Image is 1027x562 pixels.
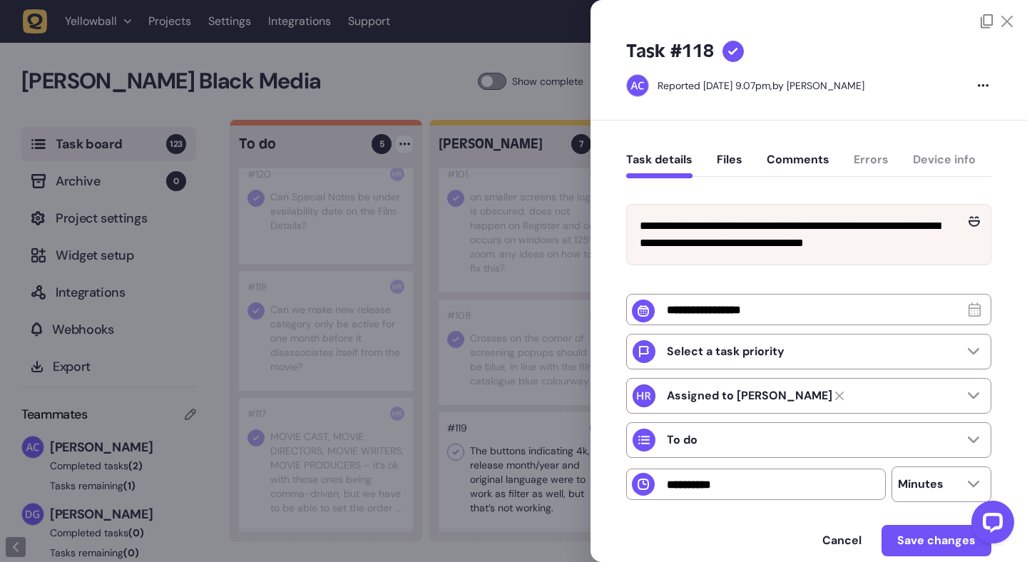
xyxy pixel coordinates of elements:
h5: Task #118 [626,40,714,63]
img: Ameet Chohan [627,75,648,96]
strong: Harry Robinson [667,389,832,403]
iframe: LiveChat chat widget [960,495,1020,555]
span: Save changes [897,535,976,546]
button: Task details [626,153,693,178]
button: Comments [767,153,829,178]
div: Reported [DATE] 9.07pm, [658,79,772,92]
p: Select a task priority [667,344,785,359]
button: Cancel [808,526,876,555]
div: by [PERSON_NAME] [658,78,864,93]
span: Cancel [822,535,862,546]
p: Minutes [898,477,944,491]
button: Save changes [882,525,991,556]
p: To do [667,433,698,447]
button: Files [717,153,742,178]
